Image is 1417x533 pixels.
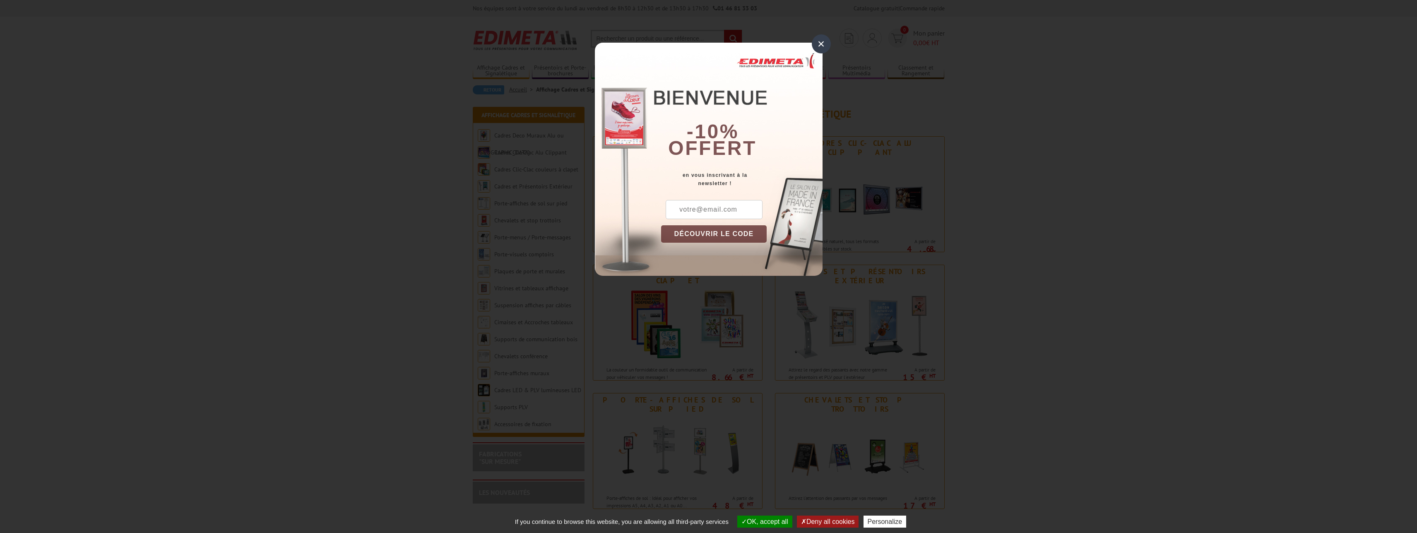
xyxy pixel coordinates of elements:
button: DÉCOUVRIR LE CODE [661,225,767,243]
button: Personalize (modal window) [864,516,907,528]
b: -10% [687,121,739,142]
font: offert [668,137,757,159]
div: en vous inscrivant à la newsletter ! [661,171,823,188]
span: If you continue to browse this website, you are allowing all third-party services [511,518,733,525]
input: votre@email.com [666,200,763,219]
div: × [812,34,831,53]
button: Deny all cookies [797,516,859,528]
button: OK, accept all [737,516,792,528]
